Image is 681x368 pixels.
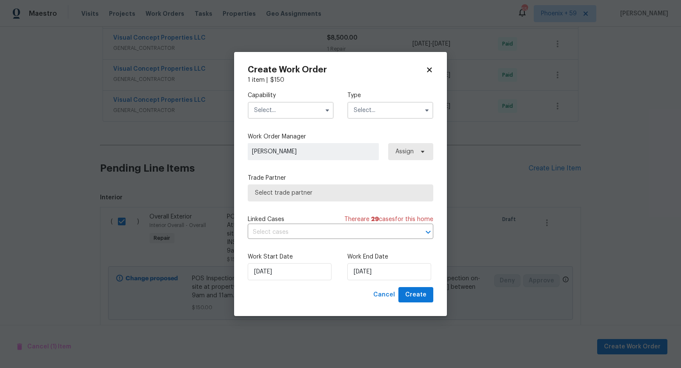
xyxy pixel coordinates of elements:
input: M/D/YYYY [248,263,332,280]
button: Cancel [370,287,398,303]
label: Trade Partner [248,174,433,182]
input: M/D/YYYY [347,263,431,280]
input: Select... [347,102,433,119]
label: Work End Date [347,253,433,261]
button: Create [398,287,433,303]
span: Linked Cases [248,215,284,224]
span: $ 150 [270,77,284,83]
label: Work Start Date [248,253,334,261]
input: Select cases [248,226,409,239]
span: [PERSON_NAME] [252,147,375,156]
label: Work Order Manager [248,132,433,141]
input: Select... [248,102,334,119]
span: Assign [395,147,414,156]
button: Show options [422,105,432,115]
div: 1 item | [248,76,433,84]
span: Select trade partner [255,189,426,197]
span: There are case s for this home [344,215,433,224]
button: Show options [322,105,332,115]
span: Cancel [373,290,395,300]
h2: Create Work Order [248,66,426,74]
span: Create [405,290,426,300]
label: Type [347,91,433,100]
span: 29 [371,216,379,222]
button: Open [422,226,434,238]
label: Capability [248,91,334,100]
